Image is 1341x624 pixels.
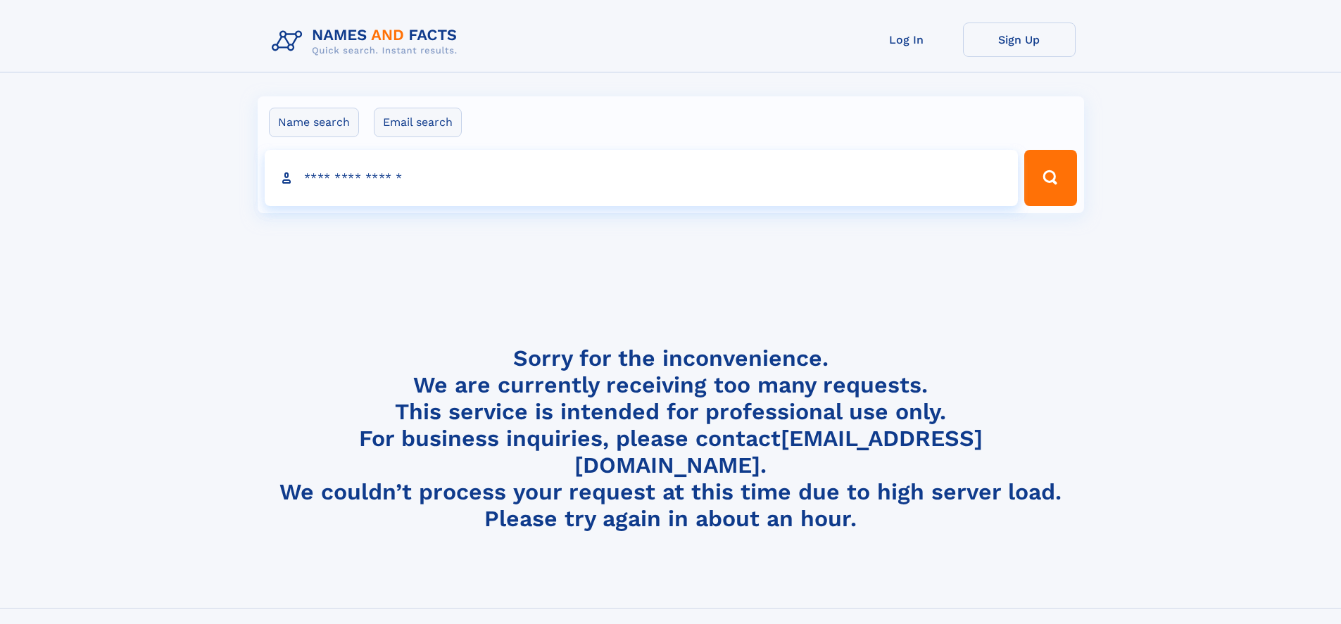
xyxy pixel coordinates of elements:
[1024,150,1076,206] button: Search Button
[266,345,1076,533] h4: Sorry for the inconvenience. We are currently receiving too many requests. This service is intend...
[963,23,1076,57] a: Sign Up
[850,23,963,57] a: Log In
[266,23,469,61] img: Logo Names and Facts
[269,108,359,137] label: Name search
[374,108,462,137] label: Email search
[574,425,983,478] a: [EMAIL_ADDRESS][DOMAIN_NAME]
[265,150,1019,206] input: search input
